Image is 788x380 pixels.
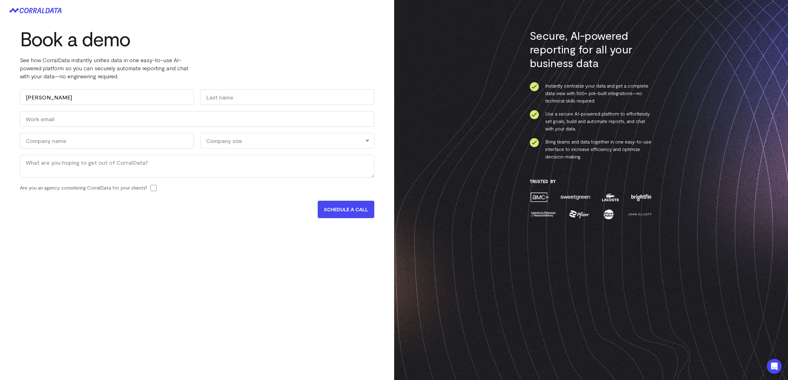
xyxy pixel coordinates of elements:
[530,179,652,184] h3: Trusted By
[20,133,194,149] input: Company name
[318,201,374,218] input: SCHEDULE A CALL
[767,359,782,374] div: Open Intercom Messenger
[530,82,652,104] li: Instantly centralize your data and get a complete data view with 500+ pre-built integrations—no t...
[20,56,206,80] p: See how CorralData instantly unifies data in one easy-to-use AI-powered platform so you can secur...
[530,29,652,70] h3: Secure, AI-powered reporting for all your business data
[530,110,652,132] li: Use a secure AI-powered platform to effortlessly set goals, build and automate reports, and chat ...
[200,133,374,149] div: Company size
[20,27,206,50] h1: Book a demo
[20,184,147,191] label: Are you an agency considering CorralData for your clients?
[530,138,652,160] li: Bring teams and data together in one easy-to-use interface to increase efficiency and optimize de...
[200,89,374,105] input: Last name
[20,89,194,105] input: First name
[20,111,374,127] input: Work email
